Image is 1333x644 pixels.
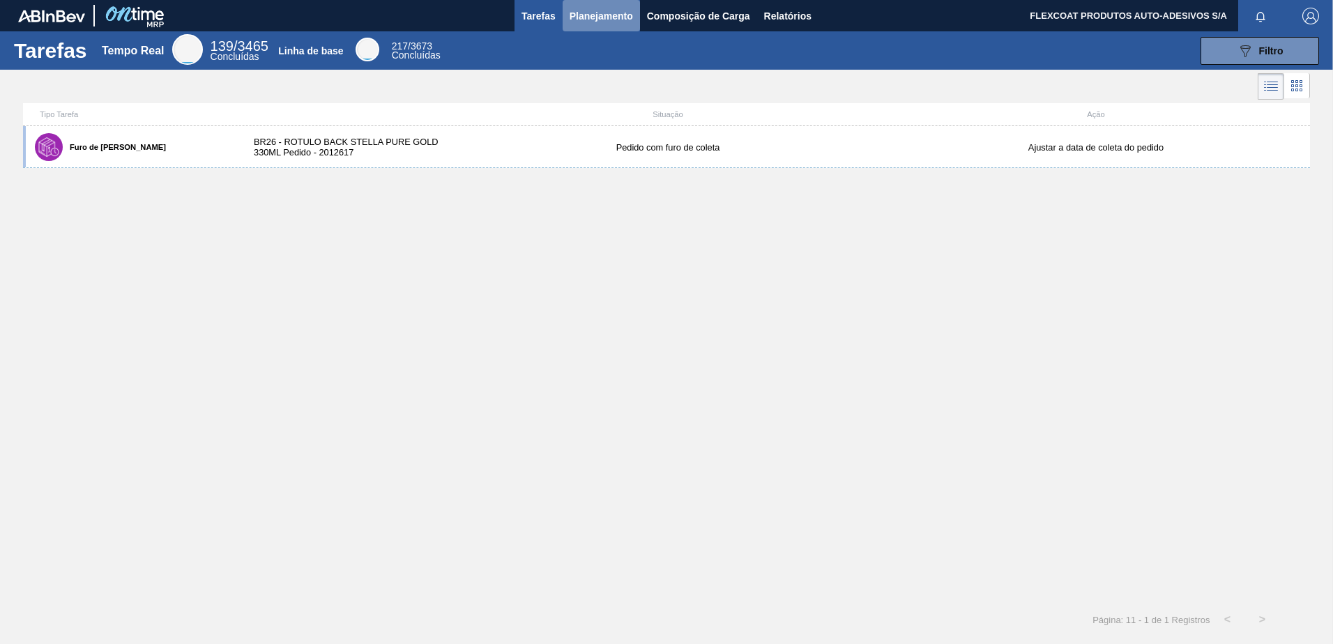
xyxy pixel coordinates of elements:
[237,38,268,54] font: 3465
[1258,73,1284,100] div: Visão em Lista
[392,49,441,61] span: Concluídas
[392,40,432,52] span: /
[1092,615,1131,625] span: Página: 1
[18,10,85,22] img: TNhmsLtSVTkK8tSr43FrP2fwEKptu5GPRR3wAAAABJRU5ErkJggg==
[1284,73,1310,100] div: Visão em Cards
[392,42,441,60] div: Base Line
[356,38,379,61] div: Base Line
[1302,8,1319,24] img: Logout
[882,142,1310,153] div: Ajustar a data de coleta do pedido
[521,8,556,24] span: Tarefas
[882,110,1310,118] div: Ação
[647,8,750,24] span: Composição de Carga
[211,38,268,54] span: /
[764,8,812,24] span: Relatórios
[1210,602,1245,637] button: <
[278,45,343,56] div: Linha de base
[454,110,882,118] div: Situação
[172,34,203,65] div: Real Time
[211,38,234,54] span: 139
[63,143,166,151] label: Furo de [PERSON_NAME]
[411,40,432,52] font: 3673
[26,110,240,118] div: Tipo Tarefa
[211,51,259,62] span: Concluídas
[570,8,633,24] span: Planejamento
[1131,615,1210,625] span: 1 - 1 de 1 Registros
[211,40,268,61] div: Real Time
[1201,37,1319,65] button: Filtro
[1238,6,1283,26] button: Notificações
[102,45,165,57] div: Tempo Real
[240,137,454,158] div: BR26 - ROTULO BACK STELLA PURE GOLD 330ML Pedido - 2012617
[392,40,408,52] span: 217
[1259,45,1284,56] span: Filtro
[1245,602,1280,637] button: >
[454,142,882,153] div: Pedido com furo de coleta
[14,43,87,59] h1: Tarefas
